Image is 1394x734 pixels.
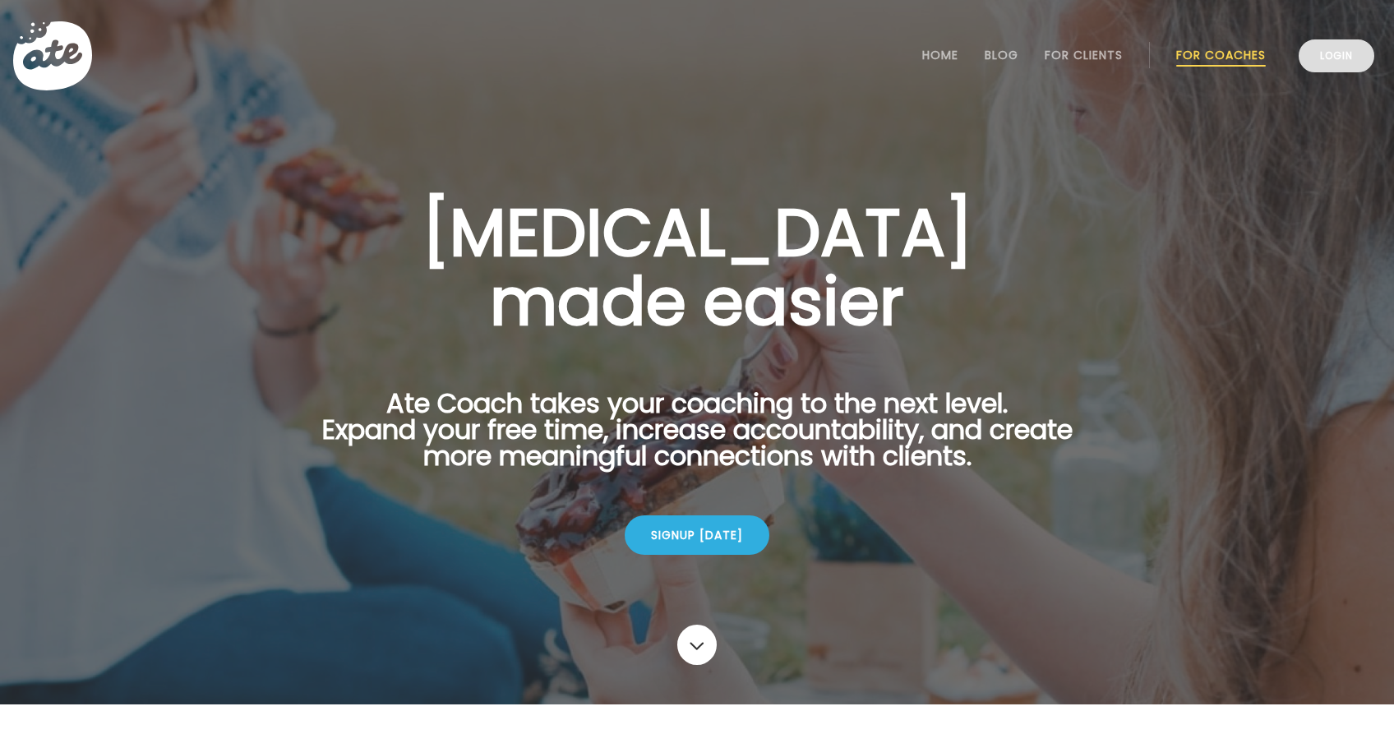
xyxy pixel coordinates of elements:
a: For Coaches [1176,48,1266,62]
a: Blog [985,48,1018,62]
p: Ate Coach takes your coaching to the next level. Expand your free time, increase accountability, ... [296,390,1098,489]
a: Home [922,48,958,62]
div: Signup [DATE] [625,515,769,555]
a: Login [1299,39,1374,72]
a: For Clients [1045,48,1123,62]
h1: [MEDICAL_DATA] made easier [296,198,1098,336]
